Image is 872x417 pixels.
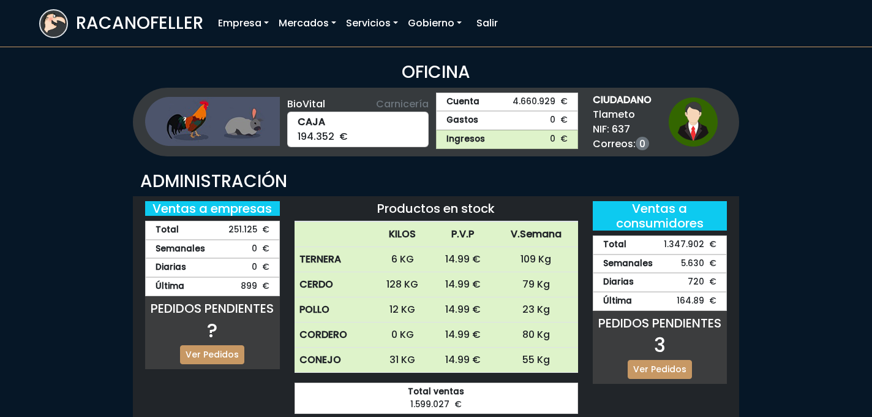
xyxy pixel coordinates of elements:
[295,383,578,414] div: 1.599.027 €
[446,96,479,109] strong: Cuenta
[295,247,374,272] th: TERNERA
[295,348,374,373] th: CONEJO
[593,201,727,231] h5: Ventas a consumidores
[436,130,578,149] a: Ingresos0 €
[403,11,467,36] a: Gobierno
[431,323,494,348] td: 14.99 €
[274,11,341,36] a: Mercados
[431,297,494,323] td: 14.99 €
[156,224,179,237] strong: Total
[295,297,374,323] th: POLLO
[494,297,578,323] td: 23 Kg
[39,6,203,41] a: RACANOFELLER
[446,114,478,127] strong: Gastos
[76,13,203,34] h3: RACANOFELLER
[494,272,578,297] td: 79 Kg
[145,201,280,216] h5: Ventas a empresas
[603,295,632,308] strong: Última
[431,222,494,247] th: P.V.P
[436,111,578,130] a: Gastos0 €
[494,323,578,348] td: 80 Kg
[628,360,692,379] a: Ver Pedidos
[431,348,494,373] td: 14.99 €
[374,348,431,373] td: 31 KG
[207,316,217,344] span: ?
[436,93,578,112] a: Cuenta4.660.929 €
[374,272,431,297] td: 128 KG
[374,247,431,272] td: 6 KG
[39,62,833,83] h3: OFICINA
[140,171,732,192] h3: ADMINISTRACIÓN
[494,222,578,247] th: V.Semana
[593,316,727,331] h5: PEDIDOS PENDIENTES
[494,247,578,272] td: 109 Kg
[295,323,374,348] th: CORDERO
[180,345,244,364] a: Ver Pedidos
[145,277,280,296] div: 899 €
[145,301,280,316] h5: PEDIDOS PENDIENTES
[603,239,626,251] strong: Total
[213,11,274,36] a: Empresa
[431,272,494,297] td: 14.99 €
[145,258,280,277] div: 0 €
[593,122,652,137] span: NIF: 637
[156,280,184,293] strong: Última
[593,292,727,311] div: 164.89 €
[593,273,727,292] div: 720 €
[287,112,429,147] div: 194.352 €
[374,297,431,323] td: 12 KG
[593,254,727,274] div: 5.630 €
[341,11,403,36] a: Servicios
[603,276,634,289] strong: Diarias
[654,331,666,359] span: 3
[156,261,186,274] strong: Diarias
[593,107,652,122] span: Tlameto
[603,258,653,270] strong: Semanales
[298,115,419,129] strong: CAJA
[494,348,578,373] td: 55 Kg
[636,137,649,150] a: 0
[593,137,652,151] span: Correos:
[287,97,429,112] div: BioVital
[145,97,280,146] img: ganaderia.png
[156,243,205,256] strong: Semanales
[376,97,429,112] span: Carnicería
[374,323,431,348] td: 0 KG
[593,93,652,107] strong: CIUDADANO
[431,247,494,272] td: 14.99 €
[40,10,67,34] img: logoracarojo.png
[472,11,503,36] a: Salir
[145,240,280,259] div: 0 €
[295,272,374,297] th: CERDO
[145,221,280,240] div: 251.125 €
[374,222,431,247] th: KILOS
[446,133,485,146] strong: Ingresos
[669,98,718,147] img: ciudadano1.png
[295,201,578,216] h5: Productos en stock
[305,386,568,399] strong: Total ventas
[593,235,727,254] div: 1.347.902 €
